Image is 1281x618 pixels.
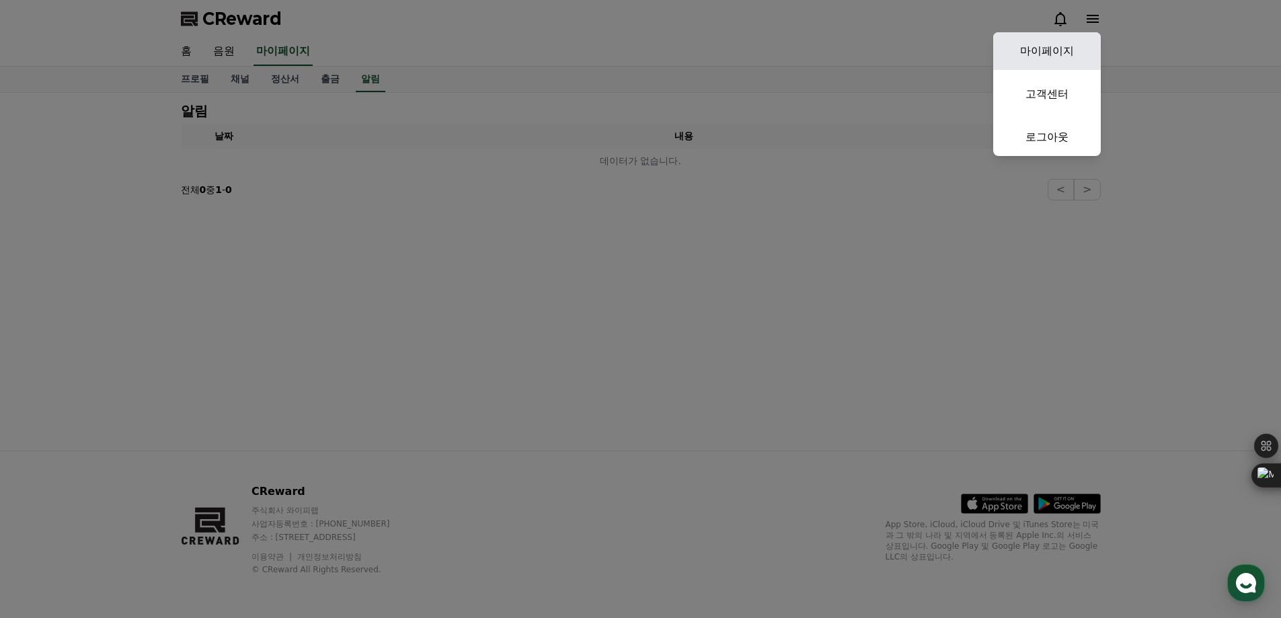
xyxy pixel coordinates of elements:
button: 마이페이지 고객센터 로그아웃 [993,32,1101,156]
a: 대화 [89,426,173,460]
a: 홈 [4,426,89,460]
a: 마이페이지 [993,32,1101,70]
a: 로그아웃 [993,118,1101,156]
span: 홈 [42,447,50,457]
a: 설정 [173,426,258,460]
a: 고객센터 [993,75,1101,113]
span: 설정 [208,447,224,457]
span: 대화 [123,447,139,458]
